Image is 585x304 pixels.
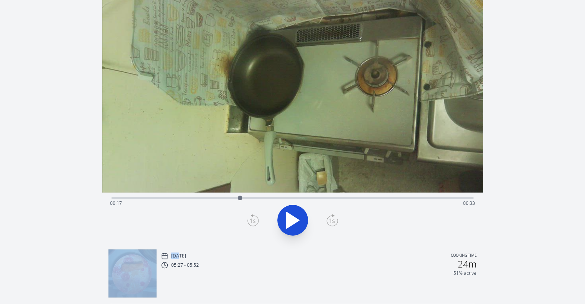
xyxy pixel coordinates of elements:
[463,200,475,206] span: 00:33
[453,270,477,276] p: 51% active
[171,262,199,268] p: 05:27 - 05:52
[108,249,157,297] img: 250922202840_thumb.jpeg
[110,200,122,206] span: 00:17
[171,253,186,259] p: [DATE]
[451,253,477,259] p: Cooking time
[458,259,477,269] h2: 24m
